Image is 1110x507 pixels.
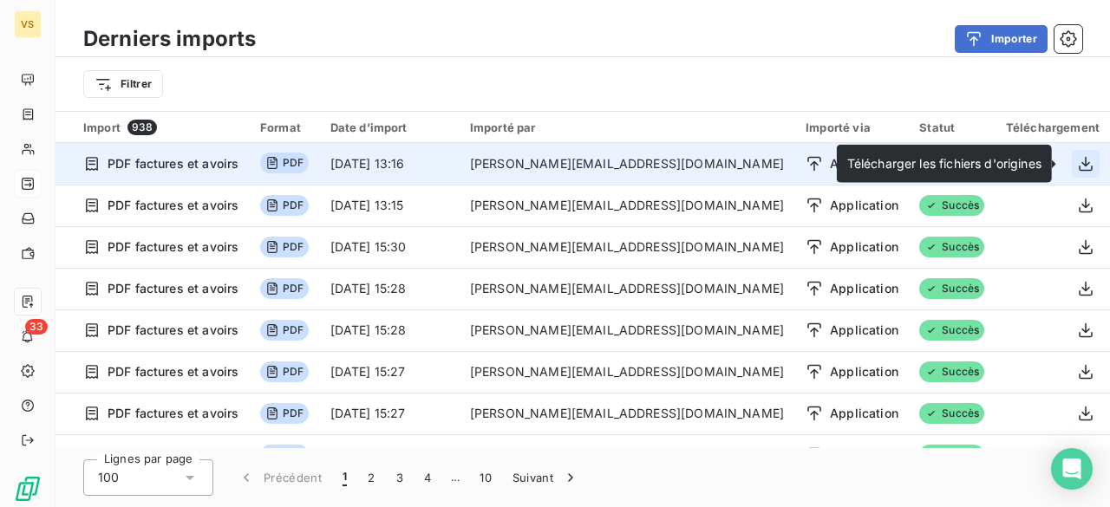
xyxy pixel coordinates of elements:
span: PDF factures et avoirs [108,446,238,464]
span: Succès [919,237,984,257]
span: Application [830,238,898,256]
span: … [441,464,469,491]
span: Succès [919,445,984,465]
button: Filtrer [83,70,163,98]
td: [PERSON_NAME][EMAIL_ADDRESS][DOMAIN_NAME] [460,309,795,351]
div: Format [260,120,310,134]
td: [PERSON_NAME][EMAIL_ADDRESS][DOMAIN_NAME] [460,268,795,309]
img: Logo LeanPay [14,475,42,503]
td: [DATE] 15:28 [320,309,460,351]
span: PDF factures et avoirs [108,280,238,297]
span: Application [830,280,898,297]
td: [PERSON_NAME][EMAIL_ADDRESS][DOMAIN_NAME] [460,185,795,226]
span: PDF [260,445,309,465]
button: 10 [469,459,502,496]
td: [PERSON_NAME][EMAIL_ADDRESS][DOMAIN_NAME] [460,393,795,434]
span: Succès [919,320,984,341]
h3: Derniers imports [83,23,256,55]
span: PDF factures et avoirs [108,197,238,214]
span: Application [830,363,898,380]
td: [DATE] 15:30 [320,226,460,268]
span: PDF factures et avoirs [108,405,238,422]
td: [DATE] 13:16 [320,143,460,185]
span: PDF [260,361,309,382]
button: 3 [386,459,414,496]
span: PDF [260,153,309,173]
button: Importer [955,25,1048,53]
td: [DATE] 13:15 [320,185,460,226]
td: [PERSON_NAME][EMAIL_ADDRESS][DOMAIN_NAME] [460,351,795,393]
span: Succès [919,403,984,424]
div: Importé via [806,120,898,134]
div: Open Intercom Messenger [1051,448,1093,490]
span: 33 [25,319,48,335]
span: PDF [260,320,309,341]
span: PDF factures et avoirs [108,155,238,172]
button: Précédent [227,459,332,496]
span: PDF factures et avoirs [108,363,238,380]
div: Statut [919,120,984,134]
span: 938 [127,120,157,135]
span: Télécharger les fichiers d'origines [847,156,1041,171]
span: Succès [919,278,984,299]
span: 100 [98,469,119,486]
span: Succès [919,195,984,216]
td: [DATE] 15:28 [320,268,460,309]
span: PDF [260,237,309,257]
span: PDF [260,195,309,216]
span: Application [830,322,898,339]
div: Date d’import [330,120,449,134]
td: [PERSON_NAME][EMAIL_ADDRESS][DOMAIN_NAME] [460,434,795,476]
div: VS [14,10,42,38]
span: Application [830,155,898,172]
button: Suivant [502,459,590,496]
div: Importé par [470,120,785,134]
td: [DATE] 15:27 [320,393,460,434]
span: Application [830,405,898,422]
span: PDF [260,278,309,299]
td: [DATE] 15:27 [320,351,460,393]
span: PDF factures et avoirs [108,322,238,339]
div: Import [83,120,239,135]
span: Succès [919,361,984,382]
span: PDF [260,403,309,424]
button: 4 [414,459,441,496]
button: 2 [357,459,385,496]
td: [PERSON_NAME][EMAIL_ADDRESS][DOMAIN_NAME] [460,226,795,268]
span: Application [830,197,898,214]
span: 1 [343,469,347,486]
td: [PERSON_NAME][EMAIL_ADDRESS][DOMAIN_NAME] [460,143,795,185]
button: 1 [332,459,357,496]
span: PDF factures et avoirs [108,238,238,256]
span: Application [830,446,898,464]
td: [DATE] 15:26 [320,434,460,476]
div: Téléchargement [1005,120,1100,134]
